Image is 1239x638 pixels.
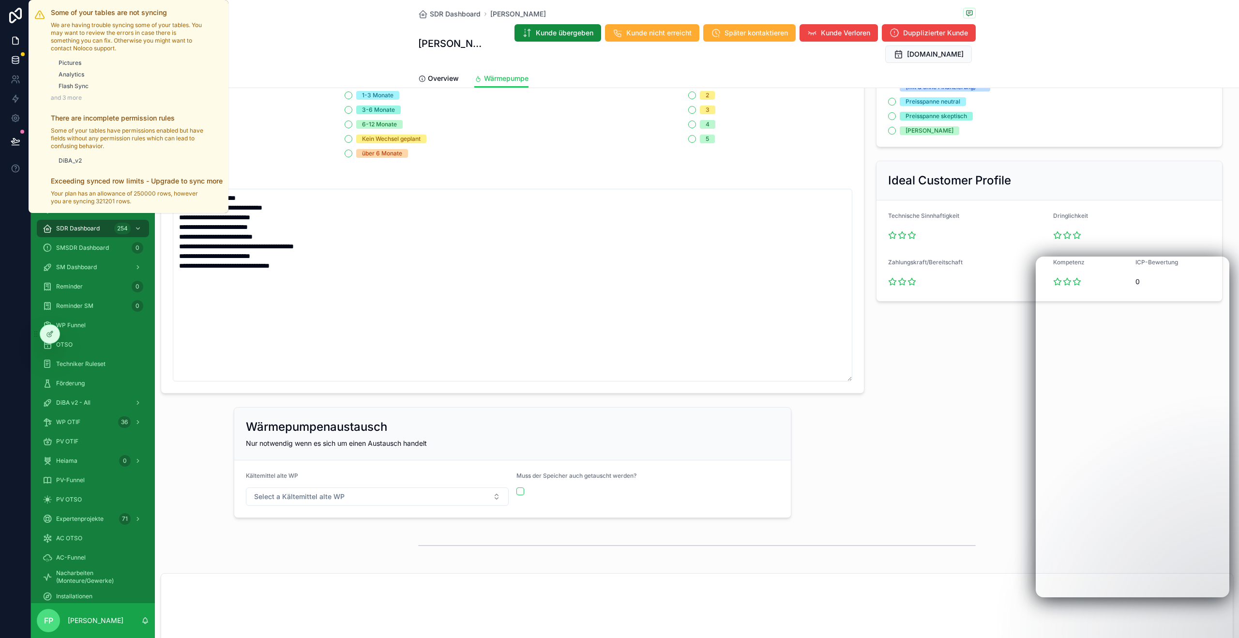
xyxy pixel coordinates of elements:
span: Kunde nicht erreicht [626,28,692,38]
div: [PERSON_NAME] [906,126,953,135]
div: Preisspanne skeptisch [906,112,967,121]
p: [PERSON_NAME] [68,616,123,625]
span: Expertenprojekte [56,515,104,523]
button: Kunde übergeben [514,24,601,42]
button: Dupplizierter Kunde [882,24,976,42]
div: Preisspanne neutral [906,97,960,106]
a: DiBA v2 - All [37,394,149,411]
button: Select Button [246,487,509,506]
span: Dupplizierter Kunde [903,28,968,38]
div: 0 [132,242,143,254]
div: über 6 Monate [362,149,402,158]
span: Techniker Ruleset [56,360,106,368]
span: WP OTIF [56,418,80,426]
button: Kunde nicht erreicht [605,24,699,42]
span: SDR Dashboard [430,9,481,19]
span: Reminder [56,283,83,290]
h2: Ideal Customer Profile [888,173,1011,188]
p: and 3 more [51,94,206,102]
a: Overview [418,70,459,89]
div: 0 [119,455,131,467]
a: Heiama0 [37,452,149,470]
iframe: Intercom live chat [1206,605,1229,628]
span: AC-Funnel [56,554,86,562]
p: Some of your tables have permissions enabled but have fields without any permission rules which c... [51,127,206,150]
a: [PERSON_NAME] [490,9,546,19]
h2: Exceeding synced row limits - Upgrade to sync more [51,176,223,186]
span: SMSDR Dashboard [56,244,109,252]
span: Technische Sinnhaftigkeit [888,212,959,219]
a: Pictures [59,59,223,67]
div: scrollable content [31,39,155,603]
a: AC-Funnel [37,549,149,566]
div: 36 [118,416,131,428]
div: 71 [119,513,131,525]
button: Kunde Verloren [800,24,878,42]
div: 3-6 Monate [362,106,395,114]
a: SDR Dashboard [418,9,481,19]
span: PV OTIF [56,438,78,445]
a: DiBA_v2 [59,157,223,165]
span: Kunde übergeben [536,28,593,38]
div: 5 [706,135,709,143]
a: WP Funnel [37,317,149,334]
span: Nacharbeiten (Monteure/Gewerke) [56,569,139,585]
a: SDR Dashboard254 [37,220,149,237]
a: SM Dashboard [37,258,149,276]
span: Nur notwendig wenn es sich um einen Austausch handelt [246,439,427,447]
a: WP OTIF36 [37,413,149,431]
div: 0 [132,300,143,312]
a: AC OTSO [37,530,149,547]
h2: Some of your tables are not syncing [51,8,223,17]
span: Flash Sync [59,82,89,90]
a: Wärmepumpe [474,70,529,88]
span: Kältemittel alte WP [246,472,298,479]
span: PV OTSO [56,496,82,503]
span: [DOMAIN_NAME] [907,49,964,59]
div: 254 [114,223,131,234]
a: PV OTSO [37,491,149,508]
a: Nacharbeiten (Monteure/Gewerke) [37,568,149,586]
span: Installationen [56,592,92,600]
span: Kunde Verloren [821,28,870,38]
span: Analytics [59,71,84,78]
span: SM Dashboard [56,263,97,271]
a: Reminder0 [37,278,149,295]
h2: Wärmepumpenaustausch [246,419,387,435]
span: FP [44,615,53,626]
p: We are having trouble syncing some of your tables. You may want to review the errors in case ther... [51,21,206,52]
div: Kein Wechsel geplant [362,135,421,143]
span: Förderung [56,380,85,387]
span: Heiama [56,457,77,465]
span: Select a Kältemittel alte WP [254,492,345,501]
div: 2 [706,91,709,100]
a: Förderung [37,375,149,392]
span: PV-Funnel [56,476,85,484]
button: Später kontaktieren [703,24,796,42]
a: Installationen [37,588,149,605]
span: DiBA v2 - All [56,399,91,407]
a: SMSDR Dashboard0 [37,239,149,257]
a: PV OTIF [37,433,149,450]
p: Your plan has an allowance of 250000 rows, however you are syncing 321201 rows. [51,190,206,205]
span: Muss der Speicher auch getauscht werden? [516,472,636,479]
span: WP Funnel [56,321,86,329]
div: 1-3 Monate [362,91,393,100]
a: OTSO [37,336,149,353]
iframe: Intercom live chat [1036,257,1229,597]
h1: [PERSON_NAME] [418,37,487,50]
span: Wärmepumpe [484,74,529,83]
span: OTSO [56,341,73,349]
div: 0 [132,281,143,292]
div: 3 [706,106,710,114]
span: Zahlungskraft/Bereitschaft [888,258,963,266]
div: 6-12 Monate [362,120,397,129]
a: Reminder SM0 [37,297,149,315]
span: Reminder SM [56,302,93,310]
a: Analytics [59,71,223,78]
div: 4 [706,120,710,129]
span: Overview [428,74,459,83]
span: SDR Dashboard [56,225,100,232]
a: Flash Sync [59,82,223,90]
